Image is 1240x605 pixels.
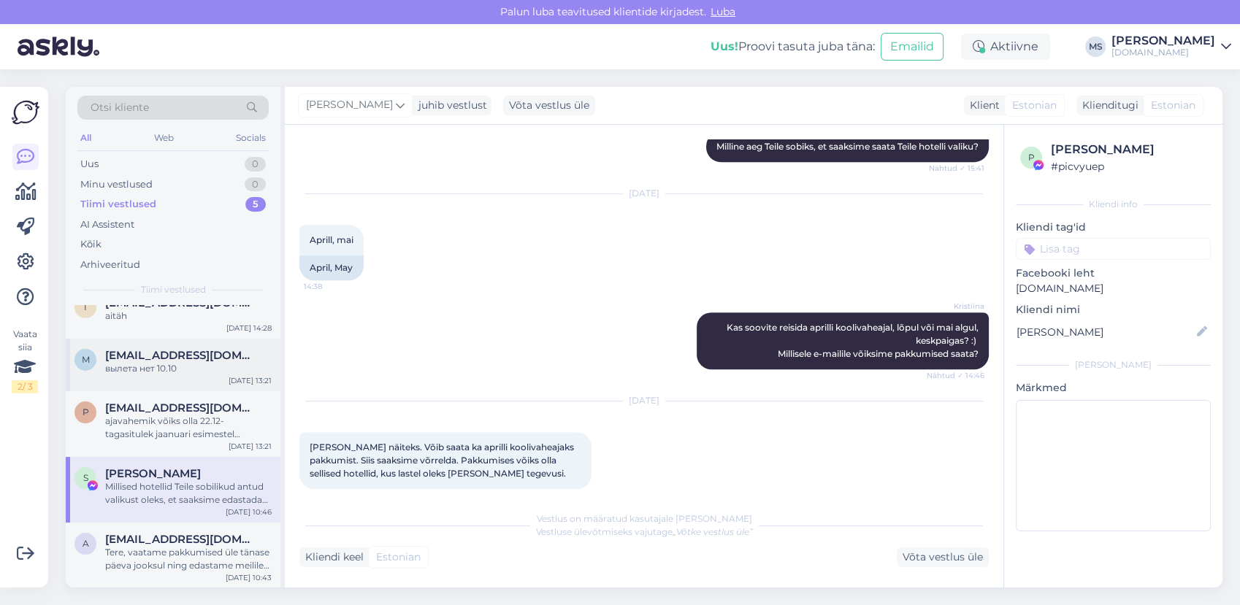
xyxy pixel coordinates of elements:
[1016,302,1211,317] p: Kliendi nimi
[1016,266,1211,281] p: Facebooki leht
[80,157,99,172] div: Uus
[105,546,272,572] div: Tere, vaatame pakkumised üle tänase päeva jooksul ning edastame meilile [EMAIL_ADDRESS][DOMAIN_NA...
[105,533,257,546] span: aive.joala@gmail.com
[304,490,359,501] span: 10:09
[105,401,257,415] span: piretkreis@gmail.com
[245,177,266,192] div: 0
[83,406,89,417] span: p
[1051,141,1206,158] div: [PERSON_NAME]
[299,394,989,407] div: [DATE]
[716,141,979,152] span: Milline aeg Teile sobiks, et saaksime saata Teile hotelli valiku?
[80,177,153,192] div: Minu vestlused
[12,99,39,126] img: Askly Logo
[105,480,272,506] div: Millised hotellid Teile sobilikud antud valikust oleks, et saaksime edastada hinnad reisides mais...
[229,441,272,452] div: [DATE] 13:21
[310,442,576,479] span: [PERSON_NAME] näiteks. Võib saata ka aprilli koolivaheajaks pakkumist. Siis saaksime võrrelda. Pa...
[80,258,140,272] div: Arhiveeritud
[83,472,88,483] span: S
[1076,98,1138,113] div: Klienditugi
[310,234,353,245] span: Aprill, mai
[226,323,272,334] div: [DATE] 14:28
[413,98,487,113] div: juhib vestlust
[1111,35,1231,58] a: [PERSON_NAME][DOMAIN_NAME]
[245,157,266,172] div: 0
[245,197,266,212] div: 5
[105,415,272,441] div: ajavahemik võiks olla 22.12- tagasitulek jaanuari esimestel päevadel
[1111,47,1215,58] div: [DOMAIN_NAME]
[141,283,206,296] span: Tiimi vestlused
[105,309,272,323] div: aitäh
[897,547,989,567] div: Võta vestlus üle
[229,375,272,386] div: [DATE] 13:21
[673,526,753,537] i: „Võtke vestlus üle”
[1016,238,1211,260] input: Lisa tag
[91,100,149,115] span: Otsi kliente
[930,301,984,312] span: Kristiina
[105,349,257,362] span: maars2007@mail.ru
[226,506,272,517] div: [DATE] 10:46
[83,538,89,549] span: a
[82,354,90,365] span: m
[1016,281,1211,296] p: [DOMAIN_NAME]
[226,572,272,583] div: [DATE] 10:43
[1016,220,1211,235] p: Kliendi tag'id
[1028,152,1035,163] span: p
[80,237,102,252] div: Kõik
[964,98,1000,113] div: Klient
[1085,36,1106,57] div: MS
[706,5,740,18] span: Luba
[1012,98,1057,113] span: Estonian
[12,380,38,393] div: 2 / 3
[77,128,94,147] div: All
[233,128,269,147] div: Socials
[1017,324,1194,340] input: Lisa nimi
[536,526,753,537] span: Vestluse ülevõtmiseks vajutage
[1016,358,1211,371] div: [PERSON_NAME]
[881,33,944,61] button: Emailid
[711,39,738,53] b: Uus!
[80,217,134,232] div: AI Assistent
[1016,198,1211,211] div: Kliendi info
[929,163,984,174] span: Nähtud ✓ 15:41
[961,34,1050,60] div: Aktiivne
[151,128,177,147] div: Web
[80,197,156,212] div: Tiimi vestlused
[12,328,38,393] div: Vaata siia
[376,550,421,565] span: Estonian
[1111,35,1215,47] div: [PERSON_NAME]
[299,255,364,280] div: April, May
[299,550,364,565] div: Kliendi keel
[105,362,272,375] div: вылета нет 10.10
[306,97,393,113] span: [PERSON_NAME]
[711,38,875,55] div: Proovi tasuta juba täna:
[1016,380,1211,396] p: Märkmed
[1051,158,1206,174] div: # picvyuep
[84,301,87,312] span: i
[537,513,752,524] span: Vestlus on määratud kasutajale [PERSON_NAME]
[105,467,201,480] span: Siiri Jänes
[1151,98,1195,113] span: Estonian
[299,187,989,200] div: [DATE]
[503,96,595,115] div: Võta vestlus üle
[927,370,984,381] span: Nähtud ✓ 14:46
[727,322,981,359] span: Kas soovite reisida aprilli koolivaheajal, lõpul või mai algul, keskpaigas? :) Millisele e-mailil...
[304,281,359,292] span: 14:38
